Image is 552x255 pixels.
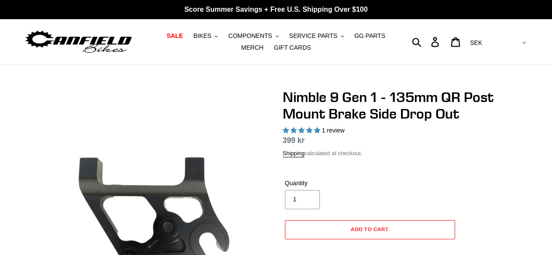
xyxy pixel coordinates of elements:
span: 5.00 stars [283,127,322,134]
button: BIKES [189,30,222,42]
span: 399 kr [283,136,305,145]
span: SALE [167,32,183,40]
span: SERVICE PARTS [289,32,337,40]
img: Canfield Bikes [24,28,133,56]
a: Shipping [283,150,305,157]
label: Quantity [285,179,368,188]
button: Add to cart [285,220,455,239]
h1: Nimble 9 Gen 1 - 135mm QR Post Mount Brake Side Drop Out [283,89,514,122]
span: COMPONENTS [228,32,272,40]
span: MERCH [241,44,264,51]
span: 1 review [322,127,344,134]
a: GIFT CARDS [270,42,315,54]
span: BIKES [193,32,211,40]
a: GG PARTS [350,30,390,42]
span: GG PARTS [354,32,385,40]
span: GIFT CARDS [274,44,311,51]
a: SALE [162,30,187,42]
div: calculated at checkout. [283,149,514,158]
button: SERVICE PARTS [285,30,348,42]
a: MERCH [237,42,268,54]
button: COMPONENTS [224,30,283,42]
span: Add to cart [351,226,389,232]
